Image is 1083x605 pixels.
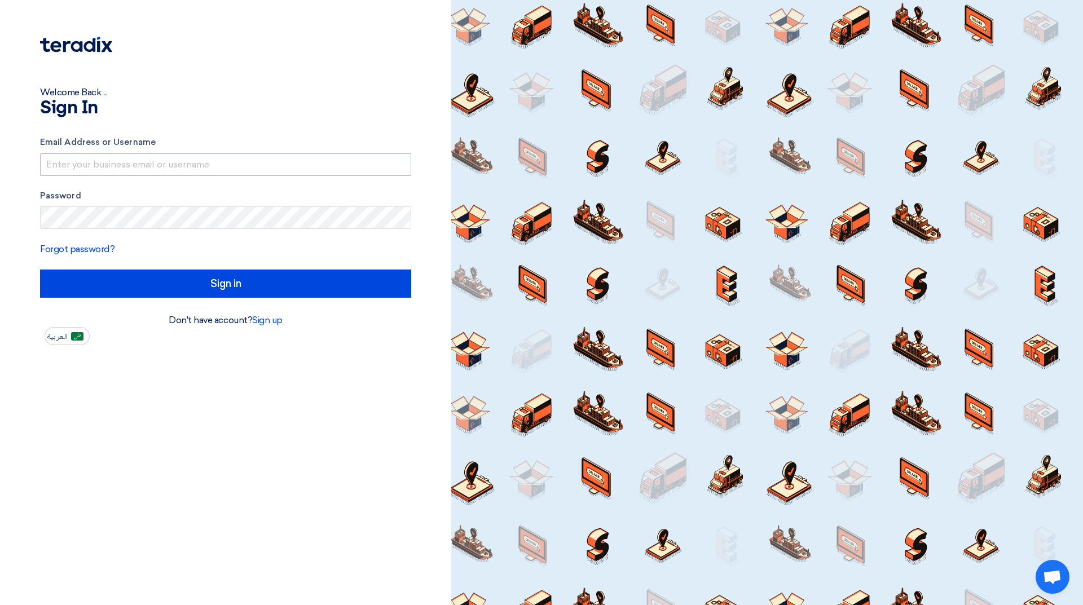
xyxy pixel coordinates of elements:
div: Welcome Back ... [40,86,411,99]
label: Email Address or Username [40,136,411,149]
button: العربية [45,327,90,345]
a: Forgot password? [40,244,115,254]
label: Password [40,189,411,202]
img: Teradix logo [40,37,112,52]
input: Sign in [40,270,411,298]
a: Sign up [252,315,283,325]
span: العربية [47,333,68,341]
h1: Sign In [40,99,411,117]
div: Open chat [1036,560,1069,594]
img: ar-AR.png [71,332,83,341]
input: Enter your business email or username [40,153,411,176]
div: Don't have account? [40,313,411,327]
